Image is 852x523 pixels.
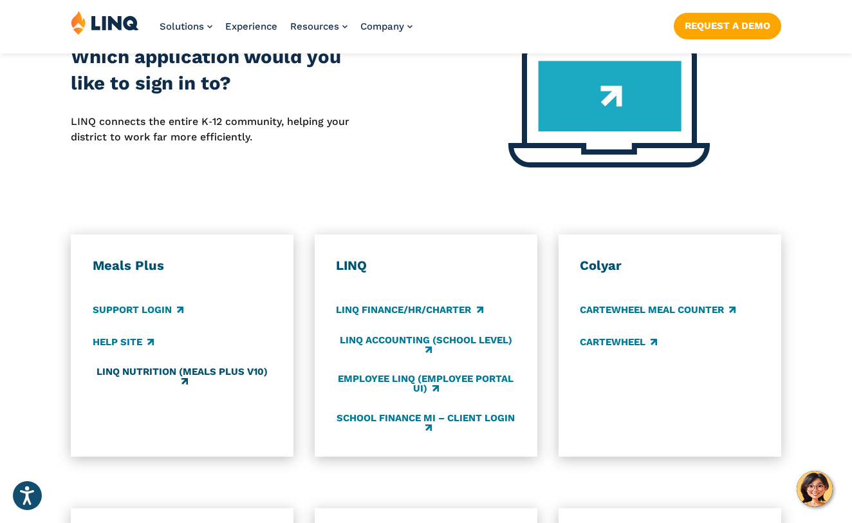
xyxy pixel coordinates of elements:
[160,10,412,53] nav: Primary Navigation
[71,10,139,35] img: LINQ | K‑12 Software
[93,303,183,318] a: Support Login
[71,44,354,97] h2: Which application would you like to sign in to?
[674,10,781,39] nav: Button Navigation
[580,335,657,349] a: CARTEWHEEL
[93,335,154,349] a: Help Site
[336,335,515,356] a: LINQ Accounting (school level)
[225,21,277,32] a: Experience
[160,21,204,32] span: Solutions
[336,258,515,274] h3: LINQ
[93,258,272,274] h3: Meals Plus
[797,471,833,507] button: Hello, have a question? Let’s chat.
[336,303,483,318] a: LINQ Finance/HR/Charter
[580,258,759,274] h3: Colyar
[360,21,404,32] span: Company
[93,366,272,388] a: LINQ Nutrition (Meals Plus v10)
[290,21,347,32] a: Resources
[674,13,781,39] a: Request a Demo
[580,303,736,318] a: CARTEWHEEL Meal Counter
[160,21,212,32] a: Solutions
[290,21,339,32] span: Resources
[360,21,412,32] a: Company
[336,374,515,395] a: Employee LINQ (Employee Portal UI)
[336,412,515,433] a: School Finance MI – Client Login
[71,114,354,146] p: LINQ connects the entire K‑12 community, helping your district to work far more efficiently.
